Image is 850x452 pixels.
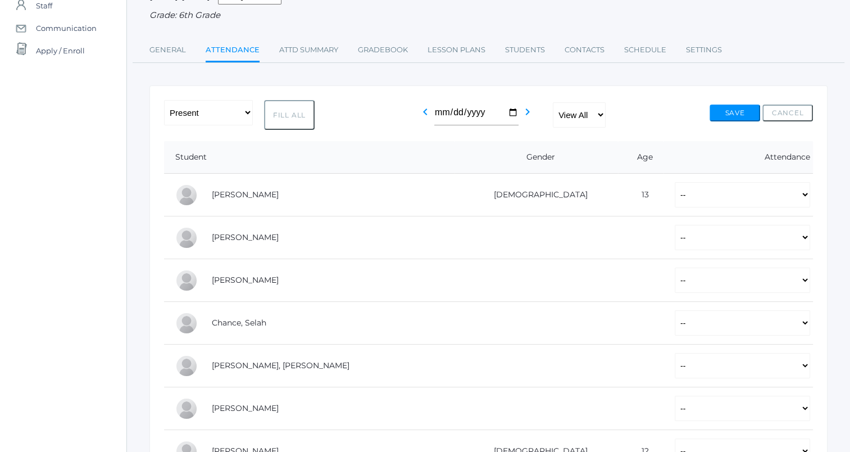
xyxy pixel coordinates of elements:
[686,39,722,61] a: Settings
[149,9,828,22] div: Grade: 6th Grade
[36,39,85,62] span: Apply / Enroll
[358,39,408,61] a: Gradebook
[149,39,186,61] a: General
[175,269,198,292] div: Eva Carr
[618,174,663,216] td: 13
[279,39,338,61] a: Attd Summary
[454,141,619,174] th: Gender
[212,232,279,242] a: [PERSON_NAME]
[710,105,760,121] button: Save
[663,141,813,174] th: Attendance
[175,397,198,420] div: Levi Erner
[454,174,619,216] td: [DEMOGRAPHIC_DATA]
[212,189,279,200] a: [PERSON_NAME]
[36,17,97,39] span: Communication
[164,141,454,174] th: Student
[521,105,534,119] i: chevron_right
[762,105,813,121] button: Cancel
[565,39,604,61] a: Contacts
[175,227,198,249] div: Gabby Brozek
[419,110,432,121] a: chevron_left
[618,141,663,174] th: Age
[624,39,666,61] a: Schedule
[175,312,198,335] div: Selah Chance
[212,403,279,413] a: [PERSON_NAME]
[419,105,432,119] i: chevron_left
[264,100,315,130] button: Fill All
[521,110,534,121] a: chevron_right
[206,39,260,63] a: Attendance
[505,39,545,61] a: Students
[175,184,198,206] div: Josey Baker
[175,355,198,377] div: Presley Davenport
[212,360,349,370] a: [PERSON_NAME], [PERSON_NAME]
[428,39,485,61] a: Lesson Plans
[212,318,266,328] a: Chance, Selah
[212,275,279,285] a: [PERSON_NAME]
